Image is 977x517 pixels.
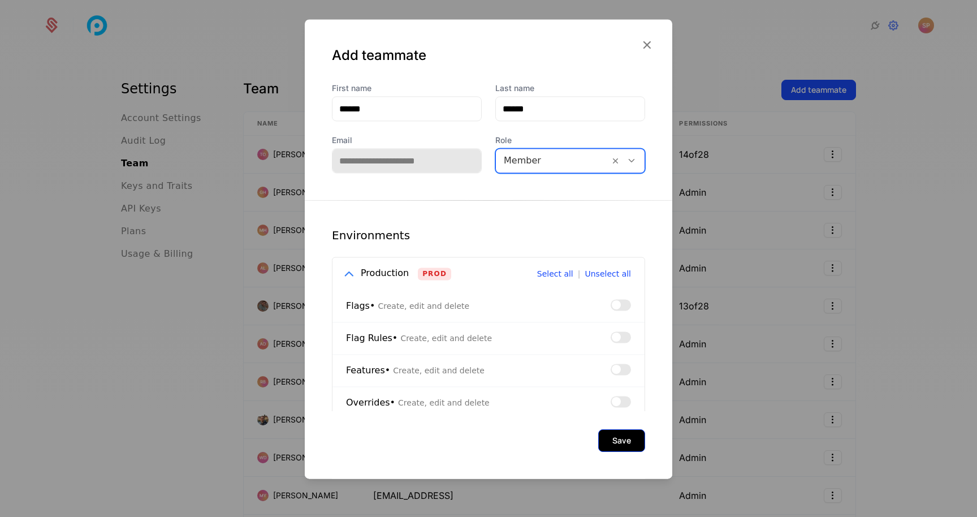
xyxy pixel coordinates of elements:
[361,266,409,281] div: Production
[598,429,645,451] button: Save
[400,334,492,343] span: Create, edit and delete
[332,46,645,64] div: Add teammate
[585,270,631,278] button: Unselect all
[398,399,490,408] span: Create, edit and delete
[332,83,482,94] label: First name
[495,83,645,94] label: Last name
[346,300,469,313] div: Flags •
[332,135,482,146] label: Email
[346,332,492,346] div: Flag Rules •
[537,270,573,278] button: Select all
[332,227,645,243] div: Environments
[393,367,485,376] span: Create, edit and delete
[418,268,451,280] span: Prod
[378,302,469,311] span: Create, edit and delete
[346,397,490,410] div: Overrides •
[346,364,485,378] div: Features •
[578,270,581,278] div: |
[495,135,645,146] span: Role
